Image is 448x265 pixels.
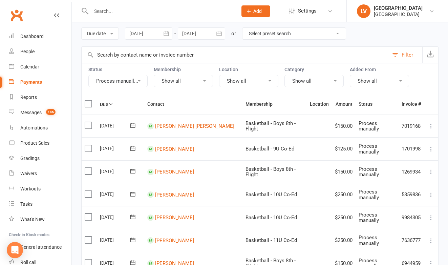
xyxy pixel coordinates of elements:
a: People [9,44,71,59]
a: Gradings [9,151,71,166]
th: Amount [332,94,356,114]
div: [DATE] [100,235,131,245]
input: Search by contact name or invoice number [82,47,389,63]
a: Payments [9,75,71,90]
div: [DATE] [100,189,131,199]
a: What's New [9,212,71,227]
th: Status [356,94,399,114]
button: Process manuall... [88,75,148,87]
div: [DATE] [100,120,131,131]
div: Tasks [20,201,33,207]
div: [DATE] [100,212,131,222]
th: Membership [242,94,306,114]
a: [PERSON_NAME] [PERSON_NAME] [155,123,234,129]
div: Reports [20,95,37,100]
div: Roll call [20,260,36,265]
div: Dashboard [20,34,44,39]
a: [PERSON_NAME] [155,191,194,198]
div: Automations [20,125,48,130]
div: [DATE] [100,143,131,154]
a: [PERSON_NAME] [155,146,194,152]
div: [GEOGRAPHIC_DATA] [374,5,423,11]
button: Show all [219,75,278,87]
div: Product Sales [20,140,49,146]
a: Reports [9,90,71,105]
span: 146 [46,109,56,115]
span: Process manually [359,120,379,132]
button: Show all [284,75,344,87]
div: [DATE] [100,166,131,177]
a: Automations [9,120,71,136]
td: 7636777 [399,229,424,252]
label: Added From [350,67,409,72]
a: Workouts [9,181,71,197]
a: Messages 146 [9,105,71,120]
span: Settings [298,3,317,19]
td: 9984305 [399,206,424,229]
div: Filter [402,51,413,59]
button: Add [241,5,270,17]
span: Basketball - 10U Co-Ed [246,215,297,221]
label: Membership [154,67,213,72]
span: Process manually [359,143,379,155]
label: Category [284,67,344,72]
div: Calendar [20,64,39,69]
td: $250.00 [332,206,356,229]
div: What's New [20,217,45,222]
th: Due [97,94,144,114]
div: People [20,49,35,54]
div: Open Intercom Messenger [7,242,23,258]
a: [PERSON_NAME] [155,237,194,243]
a: General attendance kiosk mode [9,240,71,255]
th: Invoice # [399,94,424,114]
a: Product Sales [9,136,71,151]
td: 7019168 [399,115,424,138]
span: Basketball - 9U Co-Ed [246,146,294,152]
a: [PERSON_NAME] [155,215,194,221]
td: $125.00 [332,137,356,160]
span: Process manually [359,189,379,201]
div: Gradings [20,156,40,161]
td: $250.00 [332,229,356,252]
div: [GEOGRAPHIC_DATA] [374,11,423,17]
span: Process manually [359,235,379,246]
a: [PERSON_NAME] [155,169,194,175]
button: Due date [81,27,119,40]
span: Add [253,8,262,14]
td: 1701998 [399,137,424,160]
a: Waivers [9,166,71,181]
div: Messages [20,110,42,115]
a: Tasks [9,197,71,212]
span: Basketball - 10U Co-Ed [246,191,297,198]
span: Process manually [359,166,379,178]
a: Dashboard [9,29,71,44]
button: Filter [389,47,422,63]
span: Basketball - 11U Co-Ed [246,237,297,243]
td: 1269934 [399,160,424,183]
div: Waivers [20,171,37,176]
span: Basketball - Boys 8th - Flight [246,120,296,132]
td: $250.00 [332,183,356,206]
label: Location [219,67,278,72]
span: Process manually [359,212,379,224]
td: 5359836 [399,183,424,206]
a: Clubworx [8,7,25,24]
button: Show all [350,75,409,87]
th: Location [307,94,332,114]
div: General attendance [20,244,62,250]
div: Payments [20,79,42,85]
div: LV [357,4,370,18]
td: $150.00 [332,115,356,138]
label: Status [88,67,148,72]
div: Workouts [20,186,41,191]
a: Calendar [9,59,71,75]
button: Show all [154,75,213,87]
th: Contact [144,94,242,114]
span: Basketball - Boys 8th - Flight [246,166,296,178]
input: Search... [89,6,233,16]
td: $150.00 [332,160,356,183]
div: or [231,29,236,38]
